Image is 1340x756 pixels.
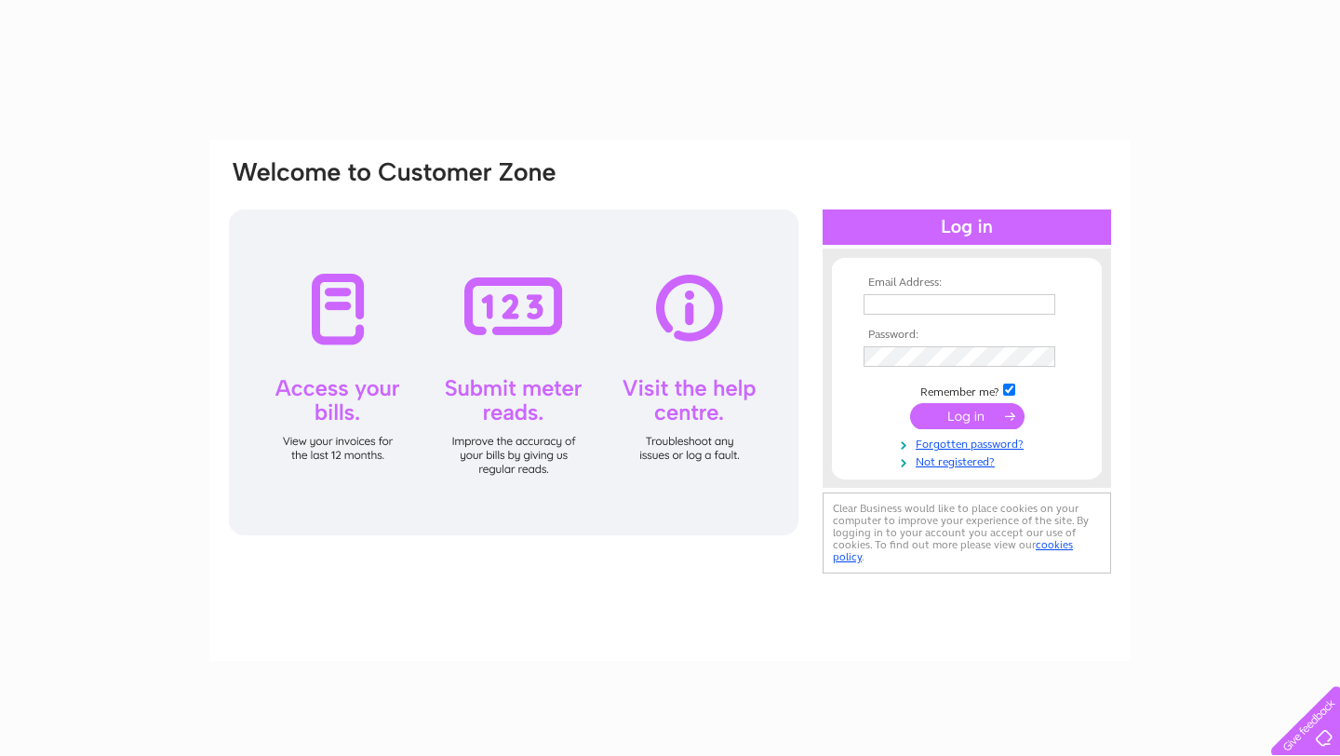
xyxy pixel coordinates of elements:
[864,452,1075,469] a: Not registered?
[859,329,1075,342] th: Password:
[859,277,1075,290] th: Email Address:
[823,493,1111,574] div: Clear Business would like to place cookies on your computer to improve your experience of the sit...
[864,434,1075,452] a: Forgotten password?
[859,381,1075,399] td: Remember me?
[910,403,1025,429] input: Submit
[833,538,1073,563] a: cookies policy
